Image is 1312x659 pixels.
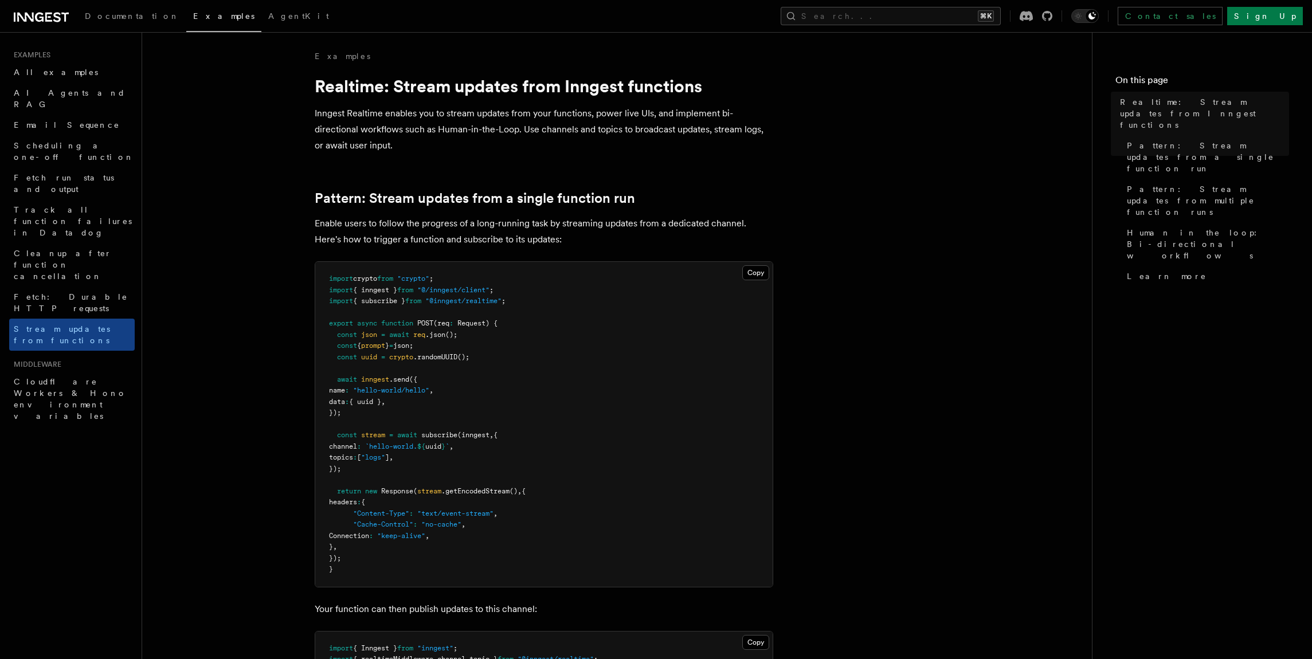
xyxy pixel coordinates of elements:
[329,297,353,305] span: import
[522,487,526,495] span: {
[361,498,365,506] span: {
[345,398,349,406] span: :
[186,3,261,32] a: Examples
[337,331,357,339] span: const
[365,487,377,495] span: new
[425,331,445,339] span: .json
[425,532,429,540] span: ,
[397,644,413,652] span: from
[1122,135,1289,179] a: Pattern: Stream updates from a single function run
[1122,179,1289,222] a: Pattern: Stream updates from multiple function runs
[361,453,385,461] span: "logs"
[14,249,112,281] span: Cleanup after function cancellation
[417,509,494,517] span: "text/event-stream"
[385,342,389,350] span: }
[315,76,773,96] h1: Realtime: Stream updates from Inngest functions
[329,532,369,540] span: Connection
[445,442,449,450] span: `
[449,319,453,327] span: :
[417,319,433,327] span: POST
[193,11,254,21] span: Examples
[518,487,522,495] span: ,
[357,442,361,450] span: :
[457,319,485,327] span: Request
[453,644,457,652] span: ;
[494,431,498,439] span: {
[329,565,333,573] span: }
[457,353,469,361] span: ();
[978,10,994,22] kbd: ⌘K
[329,543,333,551] span: }
[14,173,114,194] span: Fetch run status and output
[14,324,110,345] span: Stream updates from functions
[9,371,135,426] a: Cloudflare Workers & Hono environment variables
[349,398,381,406] span: { uuid }
[485,319,498,327] span: ) {
[353,509,409,517] span: "Content-Type"
[441,442,445,450] span: }
[353,297,405,305] span: { subscribe }
[1115,92,1289,135] a: Realtime: Stream updates from Inngest functions
[409,509,413,517] span: :
[510,487,518,495] span: ()
[1127,140,1289,174] span: Pattern: Stream updates from a single function run
[333,543,337,551] span: ,
[9,243,135,287] a: Cleanup after function cancellation
[1127,227,1289,261] span: Human in the loop: Bi-directional workflows
[413,353,457,361] span: .randomUUID
[1122,222,1289,266] a: Human in the loop: Bi-directional workflows
[329,319,353,327] span: export
[1227,7,1303,25] a: Sign Up
[315,601,773,617] p: Your function can then publish updates to this channel:
[14,205,132,237] span: Track all function failures in Datadog
[421,520,461,528] span: "no-cache"
[457,431,489,439] span: (inngest
[397,274,429,283] span: "crypto"
[417,286,489,294] span: "@/inngest/client"
[397,431,417,439] span: await
[417,442,425,450] span: ${
[461,520,465,528] span: ,
[337,487,361,495] span: return
[425,297,502,305] span: "@inngest/realtime"
[502,297,506,305] span: ;
[385,453,389,461] span: ]
[377,274,393,283] span: from
[353,453,357,461] span: :
[353,644,397,652] span: { Inngest }
[429,274,433,283] span: ;
[449,442,453,450] span: ,
[9,287,135,319] a: Fetch: Durable HTTP requests
[361,342,385,350] span: prompt
[389,353,413,361] span: crypto
[433,319,449,327] span: (req
[381,487,413,495] span: Response
[389,453,393,461] span: ,
[9,360,61,369] span: Middleware
[1071,9,1099,23] button: Toggle dark mode
[268,11,329,21] span: AgentKit
[361,375,389,383] span: inngest
[329,442,357,450] span: channel
[397,286,413,294] span: from
[315,50,370,62] a: Examples
[9,50,50,60] span: Examples
[14,88,126,109] span: AI Agents and RAG
[381,319,413,327] span: function
[9,199,135,243] a: Track all function failures in Datadog
[405,297,421,305] span: from
[417,644,453,652] span: "inngest"
[353,286,397,294] span: { inngest }
[1120,96,1289,131] span: Realtime: Stream updates from Inngest functions
[357,453,361,461] span: [
[489,431,494,439] span: ,
[389,375,409,383] span: .send
[381,353,385,361] span: =
[441,487,510,495] span: .getEncodedStream
[494,509,498,517] span: ,
[1122,266,1289,287] a: Learn more
[337,431,357,439] span: const
[9,319,135,351] a: Stream updates from functions
[413,520,417,528] span: :
[85,11,179,21] span: Documentation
